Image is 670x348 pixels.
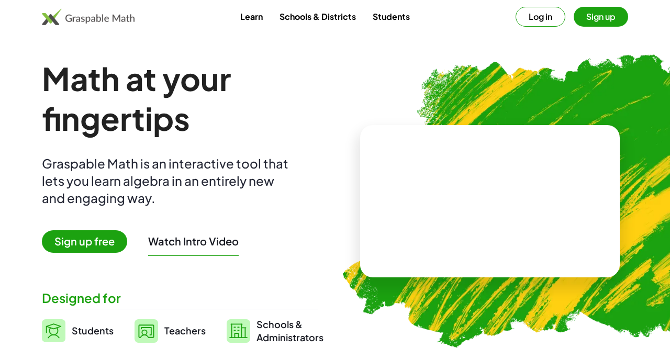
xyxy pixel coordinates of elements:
[271,7,364,26] a: Schools & Districts
[574,7,628,27] button: Sign up
[42,230,127,253] span: Sign up free
[227,318,323,344] a: Schools &Administrators
[42,318,114,344] a: Students
[148,234,239,248] button: Watch Intro Video
[42,155,293,207] div: Graspable Math is an interactive tool that lets you learn algebra in an entirely new and engaging...
[364,7,418,26] a: Students
[135,319,158,343] img: svg%3e
[42,289,318,307] div: Designed for
[135,318,206,344] a: Teachers
[72,324,114,336] span: Students
[42,319,65,342] img: svg%3e
[42,59,318,138] h1: Math at your fingertips
[411,162,568,240] video: What is this? This is dynamic math notation. Dynamic math notation plays a central role in how Gr...
[164,324,206,336] span: Teachers
[256,318,323,344] span: Schools & Administrators
[232,7,271,26] a: Learn
[227,319,250,343] img: svg%3e
[516,7,565,27] button: Log in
